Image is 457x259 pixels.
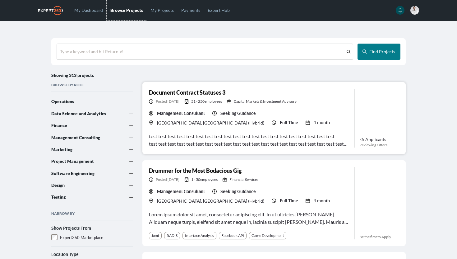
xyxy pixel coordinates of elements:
span: 1 - 50 employees [191,177,218,182]
svg: icon [212,111,217,115]
span: 51 - 250 employees [191,99,222,104]
svg: icon [362,49,367,54]
div: Testing [51,195,117,199]
img: Expert360 [38,6,63,15]
span: <5 Applicants [359,136,399,143]
div: Interface Analysis [185,233,214,238]
span: Full Time [280,198,298,204]
span: [DATE] [156,99,179,104]
span: Management Consultant [157,188,205,195]
svg: icon [306,199,310,203]
span: Expert360 Marketplace [60,235,103,240]
svg: icon [129,160,133,163]
h2: Narrow By [51,211,133,220]
span: Find Projects [369,49,395,54]
svg: icon [223,177,227,182]
span: Hardy Hauck [410,6,419,15]
span: ( Hybrid ) [248,198,264,204]
div: Management Consulting [51,135,117,139]
svg: icon [149,177,153,182]
svg: icon [149,189,153,194]
span: Posted [156,177,167,182]
button: Find Projects [358,44,400,60]
div: Software Engineering [51,171,117,175]
button: Data Science and Analytics [51,108,133,120]
button: Management Consulting [51,131,133,143]
div: Finance [51,123,117,128]
span: ( Hybrid ) [248,120,264,125]
span: Be the first to Apply [359,234,399,239]
svg: icon [149,111,153,115]
svg: icon [184,177,189,182]
button: Testing [51,191,133,203]
svg: icon [129,100,133,104]
span: Seeking Guidance [220,188,256,195]
h4: Showing 313 projects [51,71,94,79]
span: Seeking Guidance [220,110,256,116]
svg: icon [129,184,133,187]
h2: Browse By Role [51,82,133,92]
a: Drummer for the Most Bodacious Gig [149,167,242,174]
svg: icon [129,196,133,200]
svg: icon [129,124,133,128]
div: RADIS [167,233,178,238]
svg: icon [227,99,231,104]
button: Design [51,179,133,191]
span: Capital Markets & Investment Advisory [234,99,297,104]
span: Management Consultant [157,110,205,116]
span: Posted [156,99,167,104]
a: Document Contract Statuses 3Posted [DATE]51 - 250employeesCapital Markets & Investment AdvisoryMa... [142,82,406,154]
svg: icon [129,112,133,116]
span: 1 month [314,198,330,204]
svg: icon [149,120,153,125]
button: Operations [51,96,133,107]
span: Full Time [280,120,298,126]
svg: icon [306,120,310,125]
strong: Location Type [51,252,79,257]
button: Software Engineering [51,167,133,179]
div: Operations [51,99,117,104]
svg: icon [212,189,217,194]
div: test test test test test test test test test test test test test test test test test test test te... [149,133,349,148]
span: [DATE] [156,177,179,182]
strong: Show Projects From [51,226,91,231]
svg: icon [149,199,153,203]
button: Marketing [51,144,133,155]
svg: icon [347,50,350,54]
span: 1 month [314,120,330,126]
div: Game Development [252,233,284,238]
div: Marketing [51,147,117,152]
button: Finance [51,120,133,131]
svg: icon [184,99,189,104]
svg: icon [398,8,402,12]
span: [GEOGRAPHIC_DATA], [GEOGRAPHIC_DATA] [157,120,247,125]
span: [GEOGRAPHIC_DATA], [GEOGRAPHIC_DATA] [157,199,247,204]
svg: icon [129,148,133,152]
a: Drummer for the Most Bodacious GigPosted [DATE]1 - 50employeesFinancial ServicesManagement Consul... [142,160,406,246]
div: Data Science and Analytics [51,111,117,116]
div: Project Management [51,159,117,163]
div: Design [51,183,117,187]
span: Financial Services [229,177,258,182]
span: Reviewing Offers [359,143,399,148]
div: Lorem ipsum dolor sit amet, consectetur adipiscing elit. In ut ultricies [PERSON_NAME]. Aliquam n... [149,211,349,226]
svg: icon [149,99,153,104]
div: Facebook API [221,233,244,238]
div: Type a keyword and hit Return ⏎ [60,49,123,55]
button: Project Management [51,155,133,167]
svg: icon [129,136,133,140]
svg: icon [272,120,276,125]
svg: icon [129,172,133,176]
svg: icon [272,199,276,203]
a: Document Contract Statuses 3 [149,89,225,96]
div: Jamf [151,233,159,238]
